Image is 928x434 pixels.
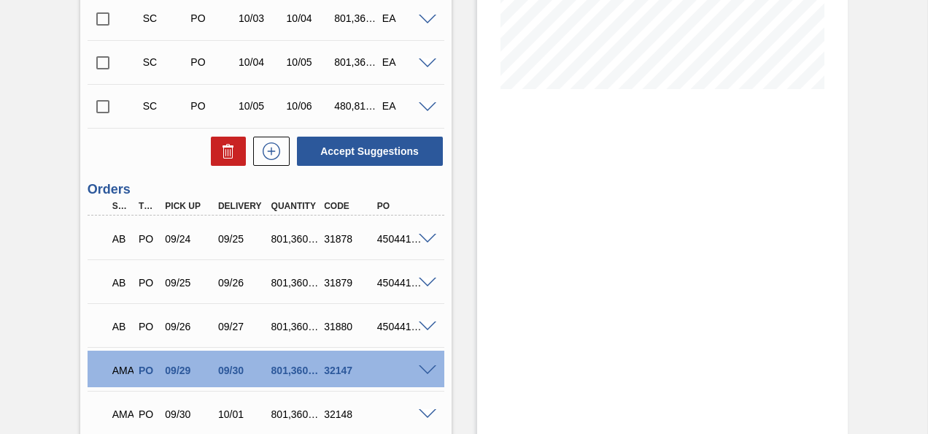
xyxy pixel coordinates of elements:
div: Awaiting Manager Approval [109,398,134,430]
div: 09/30/2025 [214,365,271,376]
div: Purchase order [135,233,160,245]
div: Suggestion Created [139,56,190,68]
div: Purchase order [135,321,160,332]
div: Purchase order [187,56,238,68]
div: Step [109,201,134,211]
div: Awaiting Manager Approval [109,354,134,387]
div: Delete Suggestions [204,137,246,166]
div: 10/06/2025 [283,100,334,112]
div: EA [379,100,430,112]
p: AB [112,233,130,245]
h3: Orders [88,182,444,197]
div: Suggestion Created [139,100,190,112]
div: 09/26/2025 [214,277,271,289]
button: Accept Suggestions [297,137,443,166]
div: 801,360.000 [268,277,325,289]
div: 10/01/2025 [214,408,271,420]
div: 801,360.000 [330,12,382,24]
div: Purchase order [135,408,160,420]
p: AB [112,277,130,289]
p: AMA [112,408,130,420]
div: EA [379,56,430,68]
div: Purchase order [187,100,238,112]
div: EA [379,12,430,24]
div: Purchase order [135,277,160,289]
div: 09/25/2025 [161,277,218,289]
div: 10/05/2025 [283,56,334,68]
div: 4504418527 [374,321,430,332]
div: Accept Suggestions [290,135,444,167]
div: PO [374,201,430,211]
div: 09/26/2025 [161,321,218,332]
div: Awaiting Billing [109,267,134,299]
div: 32148 [320,408,377,420]
div: 801,360.000 [268,321,325,332]
div: 10/05/2025 [235,100,286,112]
div: Awaiting Billing [109,311,134,343]
div: Suggestion Created [139,12,190,24]
div: 09/25/2025 [214,233,271,245]
div: 31878 [320,233,377,245]
div: Quantity [268,201,325,211]
div: Purchase order [135,365,160,376]
div: 09/30/2025 [161,408,218,420]
div: 480,816.000 [330,100,382,112]
div: 801,360.000 [268,365,325,376]
div: 10/04/2025 [235,56,286,68]
div: 4504418525 [374,233,430,245]
div: Awaiting Billing [109,223,134,255]
div: Type [135,201,160,211]
div: 31880 [320,321,377,332]
div: 09/29/2025 [161,365,218,376]
div: 31879 [320,277,377,289]
div: 10/04/2025 [283,12,334,24]
div: 09/24/2025 [161,233,218,245]
div: 801,360.000 [268,233,325,245]
p: AB [112,321,130,332]
div: Delivery [214,201,271,211]
div: 32147 [320,365,377,376]
div: New suggestion [246,137,290,166]
div: 10/03/2025 [235,12,286,24]
div: 09/27/2025 [214,321,271,332]
div: Purchase order [187,12,238,24]
p: AMA [112,365,130,376]
div: 801,360.000 [330,56,382,68]
div: Pick up [161,201,218,211]
div: 801,360.000 [268,408,325,420]
div: 4504418526 [374,277,430,289]
div: Code [320,201,377,211]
